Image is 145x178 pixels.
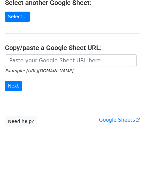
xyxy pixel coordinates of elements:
input: Next [5,81,22,91]
a: Google Sheets [99,117,140,123]
a: Need help? [5,116,37,127]
iframe: Chat Widget [112,146,145,178]
a: Select... [5,12,30,22]
input: Paste your Google Sheet URL here [5,54,137,67]
small: Example: [URL][DOMAIN_NAME] [5,68,73,73]
h4: Copy/paste a Google Sheet URL: [5,44,140,52]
